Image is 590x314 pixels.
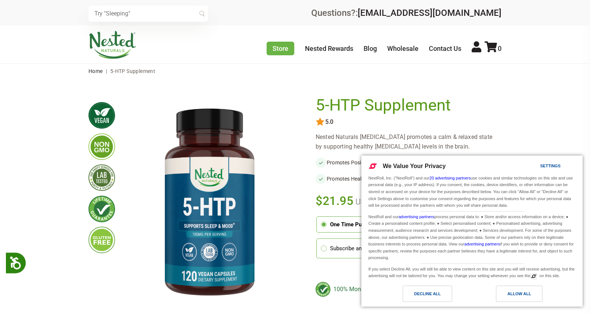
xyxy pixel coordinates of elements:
div: Decline All [414,290,441,298]
span: $21.95 [316,193,354,209]
span: | [104,68,109,74]
a: Home [88,68,103,74]
span: We Value Your Privacy [383,163,446,169]
div: NextRoll and our process personal data to: ● Store and/or access information on a device; ● Creat... [367,212,577,262]
div: If you select Decline All, you will still be able to view content on this site and you will still... [367,264,577,280]
img: thirdpartytested [88,164,115,191]
span: USD [354,197,371,206]
div: 100% Money Back Lifetime Guarantee [316,282,502,297]
img: Nested Naturals [88,31,136,59]
img: glutenfree [88,227,115,253]
span: 5-HTP Supplement [110,68,155,74]
div: Questions?: [311,8,502,17]
nav: breadcrumbs [88,64,502,78]
a: advertising partners [399,214,434,219]
img: vegan [88,102,115,129]
div: Settings [540,162,560,170]
img: 5-HTP Supplement [127,96,292,311]
img: badge-lifetimeguarantee-color.svg [316,282,330,297]
a: Allow All [472,286,578,306]
a: Settings [527,160,545,174]
img: lifetimeguarantee [88,196,115,222]
a: [EMAIL_ADDRESS][DOMAIN_NAME] [358,8,502,18]
a: Nested Rewards [305,45,353,52]
div: Allow All [507,290,531,298]
div: Nested Naturals [MEDICAL_DATA] promotes a calm & relaxed state by supporting healthy [MEDICAL_DAT... [316,132,502,151]
h1: 5-HTP Supplement [316,96,498,115]
a: 20 advertising partners [430,176,471,180]
span: 0 [498,45,502,52]
li: Promotes Healthy Sleep [316,174,409,184]
input: Try "Sleeping" [88,6,208,22]
a: Blog [364,45,377,52]
img: star.svg [316,118,324,126]
a: Store [267,42,294,55]
a: Decline All [366,286,472,306]
a: advertising partners [464,242,500,246]
li: Promotes Positive Moods [316,157,409,168]
a: 0 [485,45,502,52]
a: Contact Us [429,45,461,52]
span: 5.0 [324,119,333,125]
img: gmofree [88,133,115,160]
div: NextRoll, Inc. ("NextRoll") and our use cookies and similar technologies on this site and use per... [367,174,577,210]
a: Wholesale [387,45,419,52]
